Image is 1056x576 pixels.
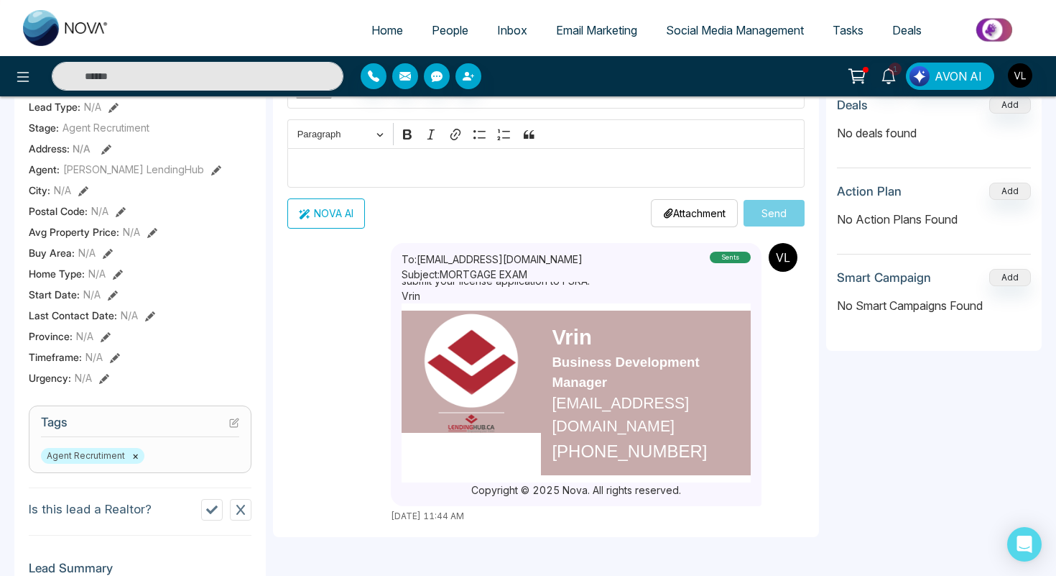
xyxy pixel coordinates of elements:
span: N/A [91,204,108,219]
a: Social Media Management [652,17,818,44]
button: NOVA AI [287,198,365,229]
a: Tasks [818,17,878,44]
div: sents [710,252,751,263]
div: Open Intercom Messenger [1007,527,1042,562]
p: Attachment [663,206,726,221]
img: User Avatar [1008,63,1032,88]
img: Nova CRM Logo [23,10,109,46]
span: Avg Property Price : [29,224,119,239]
span: N/A [123,224,140,239]
span: N/A [78,245,96,260]
h3: Tags [41,415,239,437]
span: Timeframe : [29,349,82,365]
button: Add [989,183,1031,200]
span: Stage: [29,120,59,135]
span: Urgency : [29,370,71,385]
span: Tasks [833,23,863,37]
span: N/A [76,329,93,344]
span: Social Media Management [666,23,804,37]
p: Subject: MORTGAGE EXAM [402,267,583,282]
span: Postal Code : [29,204,88,219]
h3: Action Plan [837,184,902,198]
span: N/A [83,287,101,302]
button: Paragraph [291,123,390,145]
p: To: [EMAIL_ADDRESS][DOMAIN_NAME] [402,252,583,267]
a: People [417,17,483,44]
button: × [132,449,139,462]
span: N/A [88,266,106,281]
span: Email Marketing [556,23,637,37]
span: City : [29,183,50,198]
button: Send [744,200,805,227]
span: Agent: [29,162,60,177]
img: Lead Flow [909,66,930,86]
a: 1 [871,63,906,88]
span: Address: [29,141,91,156]
p: No Smart Campaigns Found [837,297,1031,314]
a: Email Marketing [542,17,652,44]
a: Deals [878,17,936,44]
button: Add [989,269,1031,286]
span: Last Contact Date : [29,308,117,323]
span: N/A [54,183,71,198]
img: Sender [769,243,797,272]
span: Start Date : [29,287,80,302]
button: Add [989,96,1031,114]
h3: Smart Campaign [837,270,931,285]
span: [PERSON_NAME] LendingHub [63,162,204,177]
p: No Action Plans Found [837,211,1031,228]
span: People [432,23,468,37]
span: 1 [889,63,902,76]
p: No deals found [837,124,1031,142]
span: Inbox [497,23,527,37]
p: Is this lead a Realtor? [29,500,152,519]
div: [DATE] 11:44 AM [391,510,761,523]
span: N/A [73,142,91,155]
span: Home Type : [29,266,85,281]
div: Editor editing area: main [287,148,805,188]
span: Agent Recrutiment [41,448,144,464]
span: Deals [892,23,922,37]
span: Agent Recrutiment [62,120,149,135]
span: Province : [29,329,73,344]
span: Lead Type: [29,99,80,114]
img: Market-place.gif [943,14,1047,46]
button: AVON AI [906,63,994,90]
span: Home [371,23,403,37]
span: Paragraph [297,126,372,143]
span: AVON AI [935,68,982,85]
div: Editor toolbar [287,119,805,147]
span: N/A [121,308,138,323]
h3: Deals [837,98,868,112]
a: Inbox [483,17,542,44]
a: Home [357,17,417,44]
span: N/A [84,99,101,114]
span: Buy Area : [29,245,75,260]
span: N/A [85,349,103,365]
span: N/A [75,370,92,385]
